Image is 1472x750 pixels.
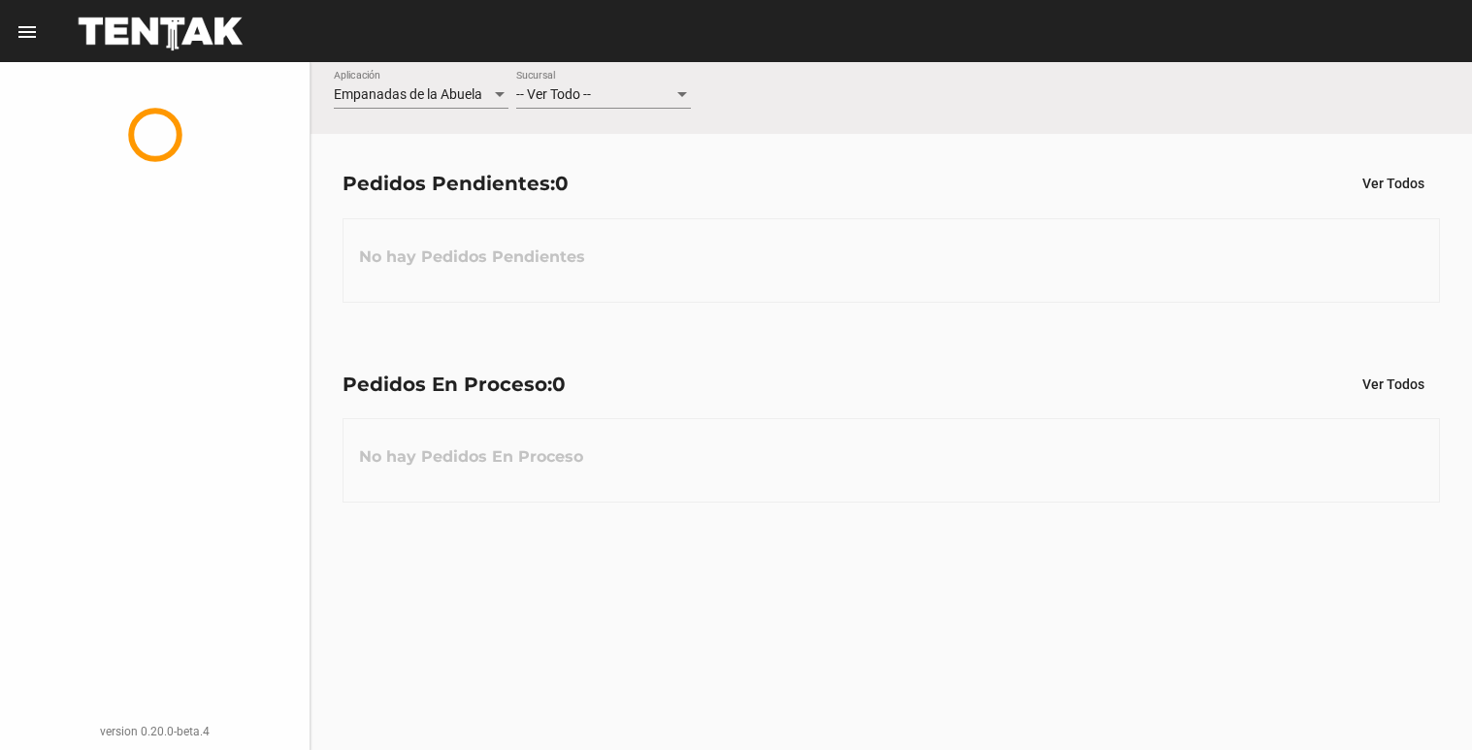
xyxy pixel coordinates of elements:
h3: No hay Pedidos Pendientes [343,228,601,286]
div: Pedidos Pendientes: [343,168,569,199]
button: Ver Todos [1347,367,1440,402]
span: 0 [552,373,566,396]
span: Empanadas de la Abuela [334,86,482,102]
span: -- Ver Todo -- [516,86,591,102]
mat-icon: menu [16,20,39,44]
button: Ver Todos [1347,166,1440,201]
div: Pedidos En Proceso: [343,369,566,400]
span: 0 [555,172,569,195]
h3: No hay Pedidos En Proceso [343,428,599,486]
span: Ver Todos [1362,176,1424,191]
div: version 0.20.0-beta.4 [16,722,294,741]
span: Ver Todos [1362,376,1424,392]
